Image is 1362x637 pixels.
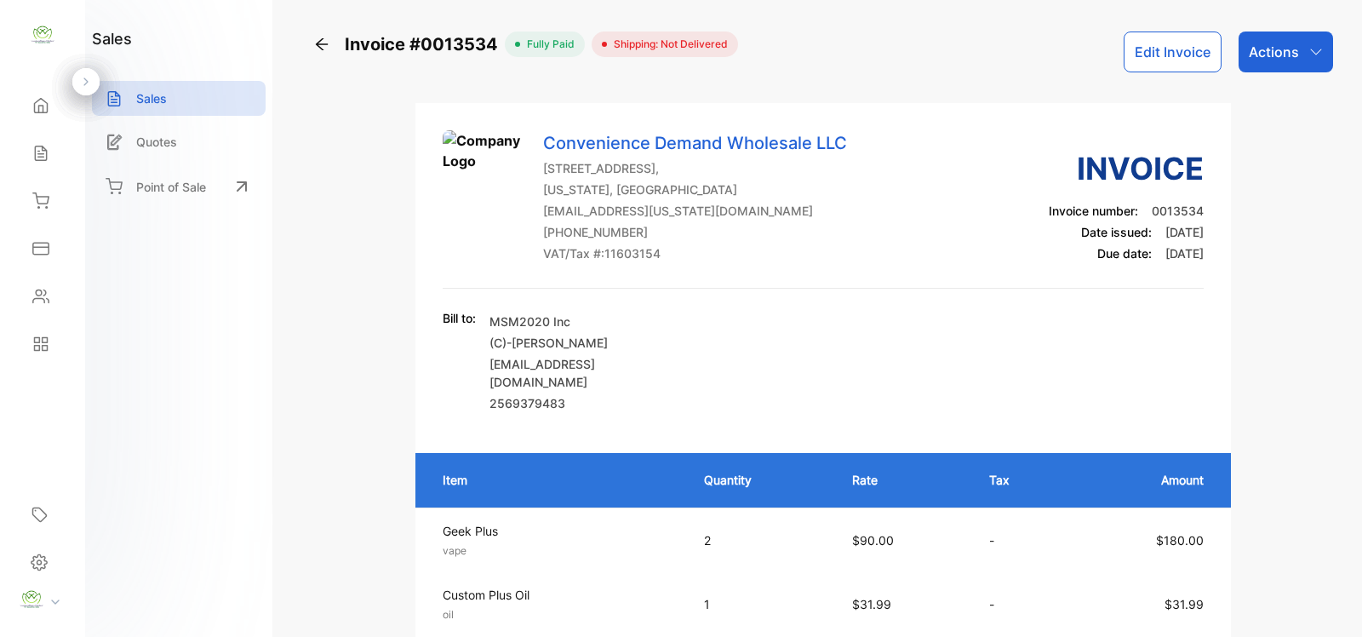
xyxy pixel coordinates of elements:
[92,27,132,50] h1: sales
[443,522,673,540] p: Geek Plus
[989,471,1054,489] p: Tax
[852,471,955,489] p: Rate
[489,355,685,391] p: [EMAIL_ADDRESS][DOMAIN_NAME]
[989,531,1054,549] p: -
[1239,32,1333,72] button: Actions
[443,130,528,215] img: Company Logo
[1156,533,1204,548] span: $180.00
[92,124,266,159] a: Quotes
[136,178,206,196] p: Point of Sale
[704,531,818,549] p: 2
[704,595,818,613] p: 1
[1165,225,1204,239] span: [DATE]
[443,543,673,559] p: vape
[489,334,685,352] p: (C)-[PERSON_NAME]
[443,471,670,489] p: Item
[1081,225,1152,239] span: Date issued:
[443,607,673,623] p: oil
[489,394,685,412] p: 2569379483
[520,37,575,52] span: fully paid
[1124,32,1222,72] button: Edit Invoice
[607,37,728,52] span: Shipping: Not Delivered
[543,223,847,241] p: [PHONE_NUMBER]
[543,244,847,262] p: VAT/Tax #: 11603154
[1088,471,1204,489] p: Amount
[543,130,847,156] p: Convenience Demand Wholesale LLC
[852,533,894,548] span: $90.00
[1049,146,1204,192] h3: Invoice
[136,133,177,151] p: Quotes
[989,595,1054,613] p: -
[852,597,891,611] span: $31.99
[443,309,476,327] p: Bill to:
[543,202,847,220] p: [EMAIL_ADDRESS][US_STATE][DOMAIN_NAME]
[345,32,505,57] span: Invoice #0013534
[30,22,55,48] img: logo
[1290,565,1362,637] iframe: LiveChat chat widget
[489,313,685,330] p: MSM2020 Inc
[543,181,847,198] p: [US_STATE], [GEOGRAPHIC_DATA]
[443,586,673,604] p: Custom Plus Oil
[1249,42,1299,62] p: Actions
[92,81,266,116] a: Sales
[704,471,818,489] p: Quantity
[1165,597,1204,611] span: $31.99
[1165,246,1204,261] span: [DATE]
[92,168,266,205] a: Point of Sale
[19,587,44,612] img: profile
[1152,204,1204,218] span: 0013534
[1049,204,1138,218] span: Invoice number:
[543,159,847,177] p: [STREET_ADDRESS],
[136,89,167,107] p: Sales
[1097,246,1152,261] span: Due date:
